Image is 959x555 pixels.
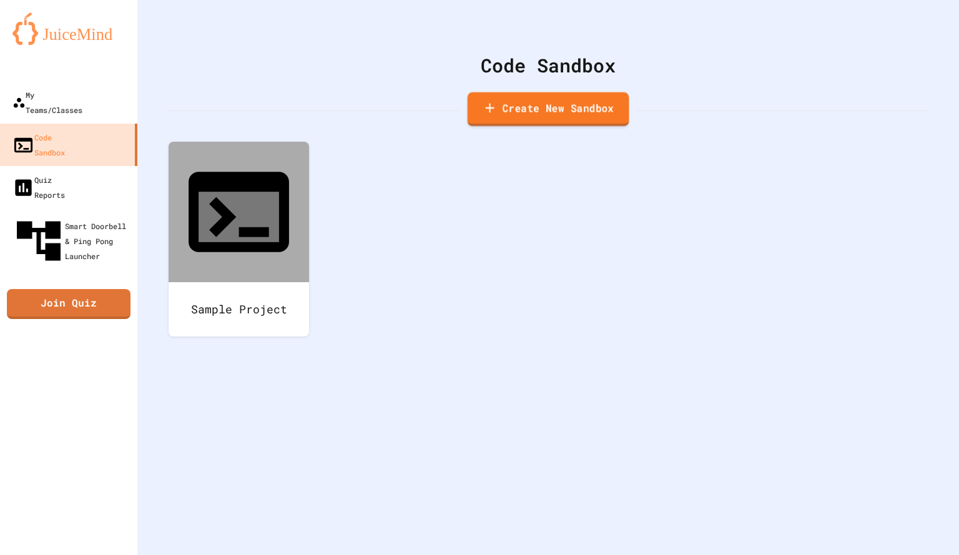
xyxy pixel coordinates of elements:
div: Code Sandbox [169,51,928,79]
div: Quiz Reports [12,172,65,202]
a: Join Quiz [7,289,130,319]
div: Sample Project [169,282,309,336]
img: logo-orange.svg [12,12,125,45]
div: Code Sandbox [12,130,65,160]
div: My Teams/Classes [12,87,82,117]
a: Create New Sandbox [468,92,629,127]
div: Smart Doorbell & Ping Pong Launcher [12,215,132,267]
a: Sample Project [169,142,309,336]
